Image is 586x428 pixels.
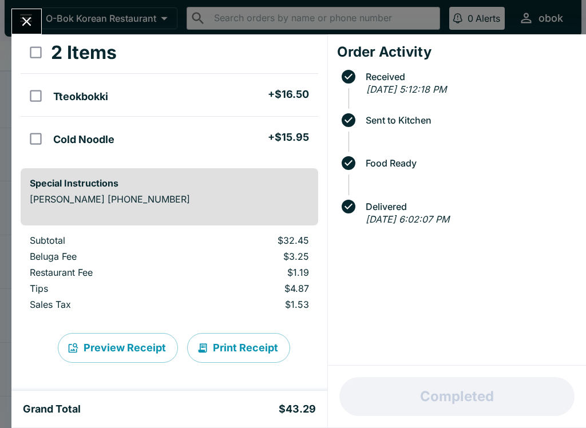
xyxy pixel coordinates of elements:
[23,402,81,416] h5: Grand Total
[360,115,577,125] span: Sent to Kitchen
[21,235,318,315] table: orders table
[196,283,308,294] p: $4.87
[360,72,577,82] span: Received
[196,299,308,310] p: $1.53
[58,333,178,363] button: Preview Receipt
[30,177,309,189] h6: Special Instructions
[30,283,178,294] p: Tips
[360,158,577,168] span: Food Ready
[366,84,446,95] em: [DATE] 5:12:18 PM
[360,201,577,212] span: Delivered
[196,235,308,246] p: $32.45
[30,251,178,262] p: Beluga Fee
[268,88,309,101] h5: + $16.50
[196,267,308,278] p: $1.19
[279,402,316,416] h5: $43.29
[30,267,178,278] p: Restaurant Fee
[51,41,117,64] h3: 2 Items
[187,333,290,363] button: Print Receipt
[53,133,114,146] h5: Cold Noodle
[30,299,178,310] p: Sales Tax
[337,43,577,61] h4: Order Activity
[12,9,41,34] button: Close
[30,193,309,205] p: [PERSON_NAME] [PHONE_NUMBER]
[53,90,108,104] h5: Tteokbokki
[196,251,308,262] p: $3.25
[30,235,178,246] p: Subtotal
[21,32,318,159] table: orders table
[268,130,309,144] h5: + $15.95
[366,213,449,225] em: [DATE] 6:02:07 PM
